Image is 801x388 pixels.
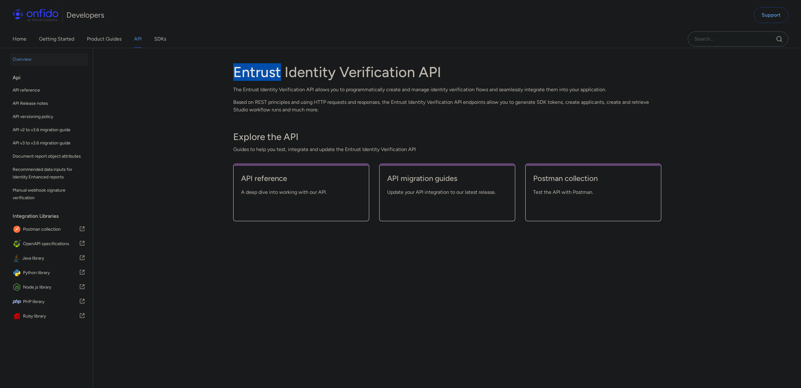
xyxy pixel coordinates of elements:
a: Support [754,7,788,23]
p: The Entrust Identity Verification API allows you to programmatically create and manage identity v... [233,86,661,93]
img: IconPHP library [13,297,23,306]
span: API v3 to v3.6 migration guide [13,139,85,147]
span: Guides to help you test, integrate and update the Entrust Identity Verification API [233,146,661,153]
a: SDKs [154,30,166,48]
span: Node.js library [23,283,79,292]
a: API reference [10,84,88,97]
img: IconPostman collection [13,225,23,234]
span: Recommended data inputs for Identity Enhanced reports [13,166,85,181]
a: API reference [241,173,361,188]
a: IconPostman collectionPostman collection [10,222,88,236]
img: IconNode.js library [13,283,23,292]
a: API Release notes [10,97,88,110]
span: Document report object attributes [13,153,85,160]
span: Ruby library [23,312,79,321]
a: Document report object attributes [10,150,88,163]
span: OpenAPI specifications [23,239,79,248]
img: Onfido Logo [13,9,59,21]
span: Overview [13,56,85,63]
a: IconNode.js libraryNode.js library [10,280,88,294]
span: PHP library [23,297,79,306]
span: API v2 to v3.6 migration guide [13,126,85,134]
span: Update your API integration to our latest release. [387,188,507,196]
p: Based on REST principles and using HTTP requests and responses, the Entrust Identity Verification... [233,98,661,114]
img: IconRuby library [13,312,23,321]
a: Postman collection [533,173,653,188]
a: Product Guides [87,30,121,48]
input: Onfido search input field [688,31,788,47]
img: IconPython library [13,268,23,277]
a: IconPHP libraryPHP library [10,295,88,309]
a: API [134,30,142,48]
a: Manual webhook signature verification [10,184,88,204]
div: Integration Libraries [13,210,90,222]
h4: API reference [241,173,361,183]
span: API reference [13,87,85,94]
h1: Entrust Identity Verification API [233,63,661,81]
a: IconJava libraryJava library [10,251,88,265]
a: IconOpenAPI specificationsOpenAPI specifications [10,237,88,251]
span: API versioning policy [13,113,85,121]
a: API v3 to v3.6 migration guide [10,137,88,149]
span: Manual webhook signature verification [13,187,85,202]
span: Postman collection [23,225,79,234]
h1: Developers [66,10,104,20]
span: A deep dive into working with our API. [241,188,361,196]
a: API v2 to v3.6 migration guide [10,124,88,136]
a: Getting Started [39,30,74,48]
span: Python library [23,268,79,277]
a: Recommended data inputs for Identity Enhanced reports [10,163,88,183]
span: Test the API with Postman. [533,188,653,196]
img: IconOpenAPI specifications [13,239,23,248]
h3: Explore the API [233,131,661,143]
a: API versioning policy [10,110,88,123]
a: IconRuby libraryRuby library [10,309,88,323]
img: IconJava library [13,254,22,263]
a: IconPython libraryPython library [10,266,88,280]
h4: Postman collection [533,173,653,183]
a: Overview [10,53,88,66]
span: Java library [22,254,79,263]
div: Api [13,71,90,84]
h4: API migration guides [387,173,507,183]
a: API migration guides [387,173,507,188]
span: API Release notes [13,100,85,107]
a: Home [13,30,26,48]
